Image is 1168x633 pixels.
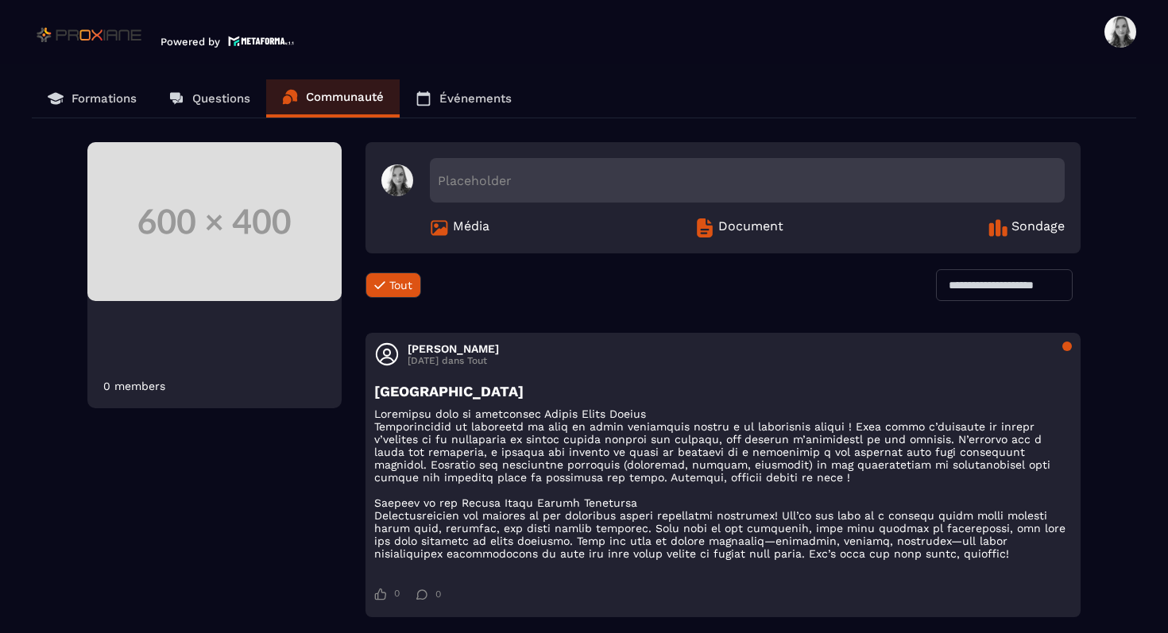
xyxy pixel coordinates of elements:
img: logo [228,34,295,48]
p: Formations [72,91,137,106]
span: Sondage [1011,218,1065,237]
span: Document [718,218,783,237]
p: Communauté [306,90,384,104]
span: Média [453,218,489,237]
p: Powered by [161,36,220,48]
span: Tout [389,279,412,291]
a: Formations [32,79,153,118]
p: Questions [192,91,250,106]
span: 0 [394,588,400,600]
p: [DATE] dans Tout [408,355,499,366]
a: Événements [400,79,528,118]
h3: [PERSON_NAME] [408,342,499,355]
img: Community background [87,142,342,301]
a: Communauté [266,79,400,118]
p: Loremipsu dolo si ametconsec Adipis Elits Doeius Temporincidid ut laboreetd ma aliq en admin veni... [374,407,1072,560]
p: Événements [439,91,512,106]
div: 0 members [103,380,165,392]
div: Placeholder [430,158,1065,203]
span: 0 [435,589,441,600]
a: Questions [153,79,266,118]
img: logo-branding [32,22,149,48]
h3: [GEOGRAPHIC_DATA] [374,383,1072,399]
